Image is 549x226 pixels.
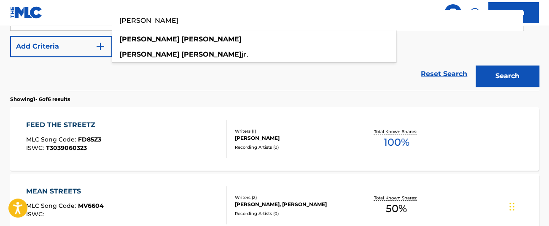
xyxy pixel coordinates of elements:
span: ISWC : [26,210,46,218]
img: 9d2ae6d4665cec9f34b9.svg [95,41,105,52]
button: Search [476,65,539,87]
img: search [448,8,458,18]
div: Writers ( 2 ) [235,194,353,201]
p: Showing 1 - 6 of 6 results [10,95,70,103]
div: Recording Artists ( 0 ) [235,144,353,150]
iframe: Chat Widget [507,185,549,226]
div: Help [466,4,483,21]
strong: [PERSON_NAME] [181,35,242,43]
strong: [PERSON_NAME] [181,50,242,58]
a: Log In [488,2,539,23]
span: ISWC : [26,144,46,152]
div: Writers ( 1 ) [235,128,353,134]
a: FEED THE STREETZMLC Song Code:FD85Z3ISWC:T3039060323Writers (1)[PERSON_NAME]Recording Artists (0)... [10,107,539,171]
img: help [470,8,480,18]
span: MLC Song Code : [26,136,78,143]
div: MEAN STREETS [26,186,104,196]
img: MLC Logo [10,6,43,19]
span: 50 % [386,201,407,216]
span: MV6604 [78,202,104,210]
div: Recording Artists ( 0 ) [235,210,353,217]
a: Public Search [444,4,461,21]
div: [PERSON_NAME] [235,134,353,142]
a: Reset Search [417,65,471,83]
span: T3039060323 [46,144,87,152]
span: MLC Song Code : [26,202,78,210]
p: Total Known Shares: [374,195,419,201]
button: Add Criteria [10,36,112,57]
div: Drag [509,194,514,219]
strong: [PERSON_NAME] [119,50,180,58]
span: 100 % [384,135,409,150]
div: FEED THE STREETZ [26,120,101,130]
span: FD85Z3 [78,136,101,143]
div: [PERSON_NAME], [PERSON_NAME] [235,201,353,208]
strong: [PERSON_NAME] [119,35,180,43]
p: Total Known Shares: [374,128,419,135]
span: jr. [242,50,248,58]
